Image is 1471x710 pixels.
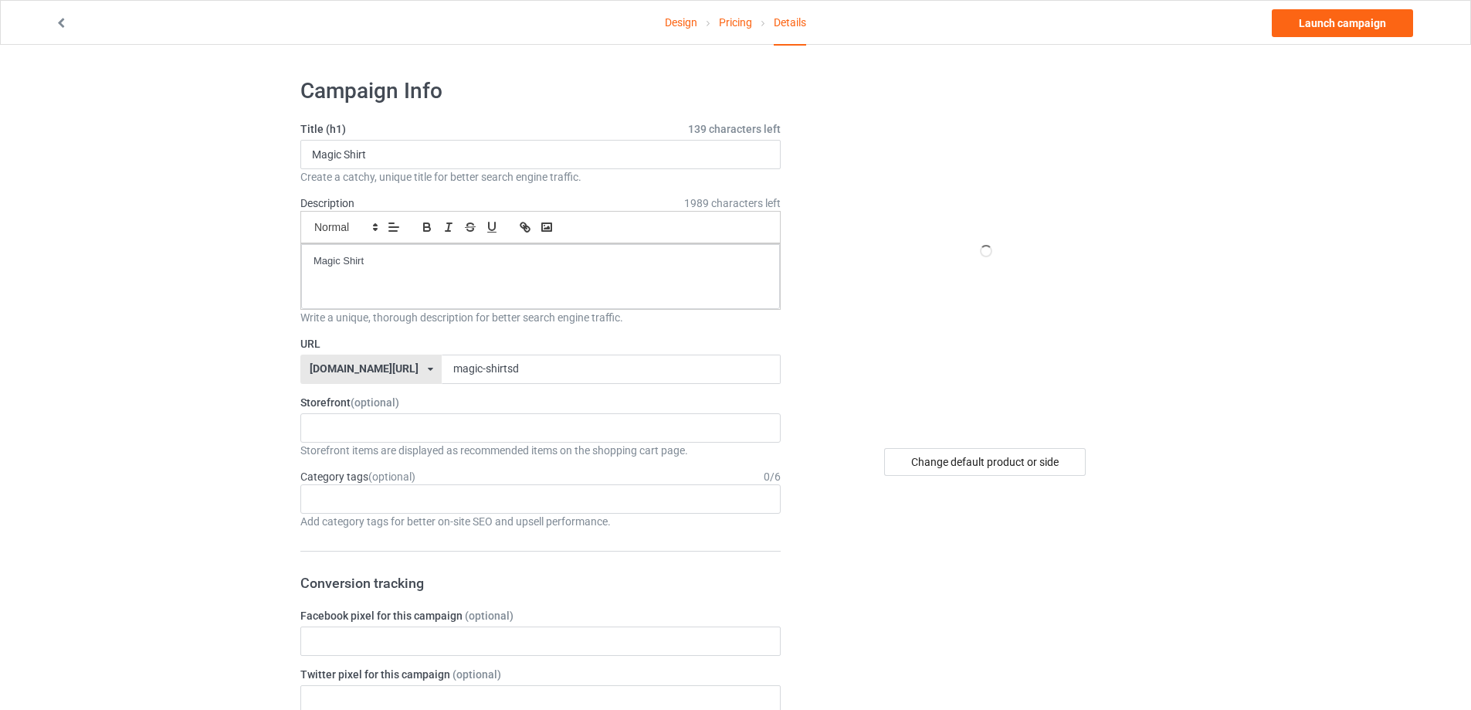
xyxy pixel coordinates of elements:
label: Category tags [300,469,415,484]
h1: Campaign Info [300,77,781,105]
span: (optional) [452,668,501,681]
h3: Conversion tracking [300,574,781,592]
label: Description [300,197,354,209]
label: Facebook pixel for this campaign [300,608,781,623]
span: (optional) [465,610,513,622]
label: URL [300,336,781,352]
a: Launch campaign [1272,9,1413,37]
div: Create a catchy, unique title for better search engine traffic. [300,169,781,185]
label: Title (h1) [300,121,781,137]
div: Write a unique, thorough description for better search engine traffic. [300,310,781,325]
p: Magic Shirt [314,254,768,269]
div: Add category tags for better on-site SEO and upsell performance. [300,514,781,529]
div: Change default product or side [884,448,1086,476]
label: Twitter pixel for this campaign [300,667,781,682]
div: Storefront items are displayed as recommended items on the shopping cart page. [300,443,781,458]
span: (optional) [351,396,399,409]
div: [DOMAIN_NAME][URL] [310,363,419,374]
div: 0 / 6 [764,469,781,484]
span: 1989 characters left [684,195,781,211]
a: Pricing [719,1,752,44]
a: Design [665,1,697,44]
span: 139 characters left [688,121,781,137]
span: (optional) [368,471,415,483]
div: Details [774,1,806,46]
label: Storefront [300,395,781,410]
